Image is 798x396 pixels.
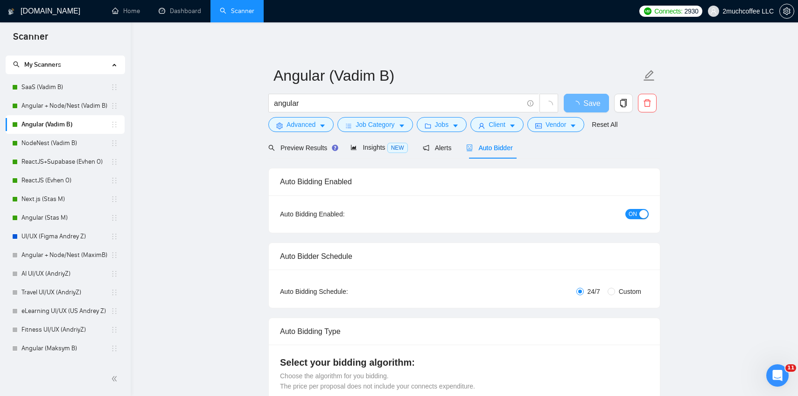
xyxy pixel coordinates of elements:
li: Angular + Node/Nest (MaximB) [6,246,125,264]
span: 24/7 [584,286,604,297]
span: setting [780,7,794,15]
span: Preview Results [268,144,336,152]
a: Angular + Node/Nest (MaximB) [21,246,111,264]
span: Advanced [287,119,315,130]
span: Alerts [423,144,452,152]
a: ReactJS (Evhen O) [21,171,111,190]
span: NEW [387,143,408,153]
span: Custom [615,286,645,297]
div: Auto Bidder Schedule [280,243,649,270]
span: holder [111,214,118,222]
span: My Scanners [24,61,61,69]
span: holder [111,102,118,110]
span: holder [111,195,118,203]
span: holder [111,121,118,128]
a: Fitness UI/UX (AndriyZ) [21,320,111,339]
span: double-left [111,374,120,383]
div: Tooltip anchor [331,144,339,152]
a: searchScanner [220,7,254,15]
span: loading [545,101,553,109]
a: SaaS (Vadim B) [21,78,111,97]
li: Fitness UI/UX (AndriyZ) [6,320,125,339]
span: caret-down [319,122,326,129]
span: caret-down [399,122,405,129]
span: caret-down [509,122,516,129]
span: Auto Bidder [466,144,512,152]
span: holder [111,345,118,352]
a: ReactJS+Supabase (Evhen O) [21,153,111,171]
a: eLearning UI/UX (US Andrey Z) [21,302,111,320]
a: Angular (Stas M) [21,208,111,227]
h4: Select your bidding algorithm: [280,356,649,369]
button: idcardVendorcaret-down [527,117,584,132]
a: Angular (Maksym B) [21,339,111,358]
span: search [268,145,275,151]
span: My Scanners [13,61,61,69]
li: NodeNest (Vadim B) [6,134,125,153]
div: Auto Bidding Enabled: [280,209,403,219]
li: Angular (Stas M) [6,208,125,227]
span: holder [111,139,118,147]
span: loading [572,101,583,108]
span: holder [111,270,118,278]
button: copy [614,94,633,112]
span: Vendor [546,119,566,130]
span: Job Category [356,119,394,130]
a: NodeNest (Vadim B) [21,134,111,153]
img: logo [8,4,14,19]
a: AI UI/UX (AndriyZ) [21,264,111,283]
a: UI/UX (Figma Andrey Z) [21,227,111,246]
a: Next.js (Stas M) [21,190,111,208]
span: caret-down [570,122,576,129]
span: user [710,8,717,14]
span: robot [466,145,473,151]
li: Next.js (Stas M) [6,190,125,208]
span: folder [425,122,431,129]
li: Angular (Vadim B) [6,115,125,134]
span: holder [111,326,118,333]
span: setting [276,122,283,129]
a: Travel UI/UX (AndriyZ) [21,283,111,302]
a: dashboardDashboard [159,7,201,15]
iframe: Intercom live chat [766,364,789,387]
div: Auto Bidding Schedule: [280,286,403,297]
span: area-chart [350,144,357,151]
span: bars [345,122,352,129]
button: delete [638,94,657,112]
span: Choose the algorithm for you bidding. The price per proposal does not include your connects expen... [280,372,475,390]
li: Angular + Node/Nest (Vadim B) [6,97,125,115]
button: setting [779,4,794,19]
li: AI UI/UX (AndriyZ) [6,264,125,283]
span: holder [111,233,118,240]
span: holder [111,177,118,184]
button: userClientcaret-down [470,117,524,132]
a: setting [779,7,794,15]
li: || Dashboard UI/UX (AndriyZ) [6,358,125,376]
span: delete [638,99,656,107]
button: settingAdvancedcaret-down [268,117,334,132]
button: barsJob Categorycaret-down [337,117,413,132]
span: holder [111,251,118,259]
button: Save [564,94,609,112]
img: upwork-logo.png [644,7,651,15]
span: holder [111,83,118,91]
a: Angular (Vadim B) [21,115,111,134]
span: Client [489,119,505,130]
span: search [13,61,20,68]
a: Angular + Node/Nest (Vadim B) [21,97,111,115]
li: SaaS (Vadim B) [6,78,125,97]
button: folderJobscaret-down [417,117,467,132]
span: info-circle [527,100,533,106]
li: Angular (Maksym B) [6,339,125,358]
span: edit [643,69,655,82]
a: Reset All [592,119,617,130]
span: Insights [350,144,407,151]
span: Scanner [6,30,56,49]
span: idcard [535,122,542,129]
span: copy [615,99,632,107]
div: Auto Bidding Enabled [280,168,649,195]
span: caret-down [452,122,459,129]
span: Save [583,97,600,109]
span: Connects: [654,6,682,16]
span: 2930 [685,6,699,16]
